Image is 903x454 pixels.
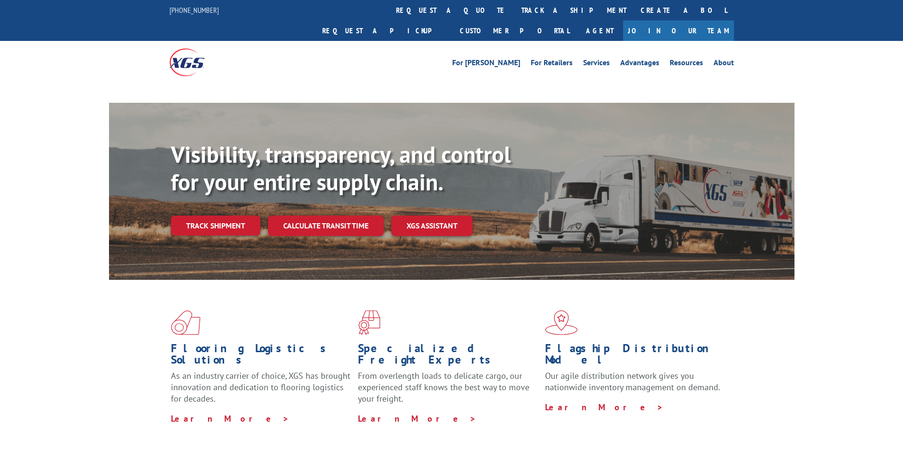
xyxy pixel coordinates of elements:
a: Agent [576,20,623,41]
a: Resources [670,59,703,69]
a: Request a pickup [315,20,453,41]
a: Learn More > [545,402,664,413]
a: Learn More > [171,413,289,424]
span: Our agile distribution network gives you nationwide inventory management on demand. [545,370,720,393]
a: Advantages [620,59,659,69]
b: Visibility, transparency, and control for your entire supply chain. [171,139,511,197]
a: Learn More > [358,413,476,424]
a: Services [583,59,610,69]
img: xgs-icon-flagship-distribution-model-red [545,310,578,335]
h1: Flagship Distribution Model [545,343,725,370]
h1: Specialized Freight Experts [358,343,538,370]
a: Customer Portal [453,20,576,41]
a: Track shipment [171,216,260,236]
span: As an industry carrier of choice, XGS has brought innovation and dedication to flooring logistics... [171,370,350,404]
a: XGS ASSISTANT [391,216,473,236]
img: xgs-icon-total-supply-chain-intelligence-red [171,310,200,335]
a: [PHONE_NUMBER] [169,5,219,15]
a: Join Our Team [623,20,734,41]
a: About [714,59,734,69]
a: For Retailers [531,59,573,69]
a: Calculate transit time [268,216,384,236]
h1: Flooring Logistics Solutions [171,343,351,370]
img: xgs-icon-focused-on-flooring-red [358,310,380,335]
p: From overlength loads to delicate cargo, our experienced staff knows the best way to move your fr... [358,370,538,413]
a: For [PERSON_NAME] [452,59,520,69]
